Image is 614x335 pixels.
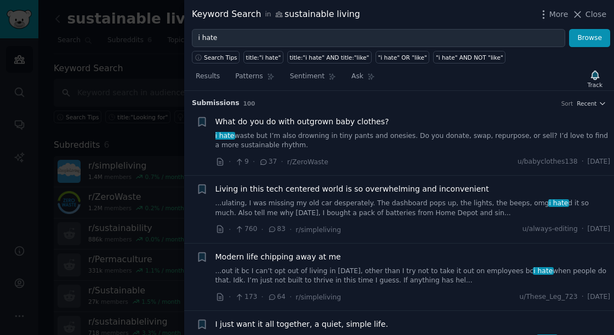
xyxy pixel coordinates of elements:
button: Search Tips [192,51,240,63]
span: 64 [268,292,286,302]
span: Close [585,9,606,20]
span: u/always-editing [522,224,578,234]
span: · [582,224,584,234]
a: Results [192,68,224,90]
button: More [538,9,568,20]
span: u/These_Leg_723 [520,292,578,302]
span: r/simpleliving [295,226,341,234]
span: · [229,224,231,235]
div: Keyword Search sustainable living [192,8,360,21]
span: 100 [243,100,255,107]
span: · [281,156,283,168]
span: Results [196,72,220,82]
a: ...ulating, I was missing my old car desperately. The dashboard pops up, the lights, the beeps, o... [215,199,611,218]
span: Patterns [235,72,263,82]
span: 760 [235,224,257,234]
span: · [261,224,263,235]
a: What do you do with outgrown baby clothes? [215,116,389,128]
span: 37 [259,157,277,167]
div: Sort [561,100,573,107]
span: · [261,291,263,303]
a: "i hate" AND NOT "like" [433,51,505,63]
span: r/simpleliving [295,293,341,301]
div: "i hate" AND NOT "like" [436,54,503,61]
div: title:"i hate" [246,54,281,61]
span: More [549,9,568,20]
span: · [582,157,584,167]
span: · [289,224,292,235]
a: Patterns [231,68,278,90]
span: r/ZeroWaste [287,158,328,166]
span: 173 [235,292,257,302]
button: Browse [569,29,610,48]
span: Recent [577,100,596,107]
div: title:"i hate" AND title:"like" [289,54,369,61]
span: i hate [533,267,554,275]
span: Ask [351,72,363,82]
span: · [289,291,292,303]
input: Try a keyword related to your business [192,29,565,48]
span: · [229,291,231,303]
button: Close [572,9,606,20]
span: · [253,156,255,168]
span: Sentiment [290,72,325,82]
a: Sentiment [286,68,340,90]
span: [DATE] [588,224,610,234]
a: Modern life chipping away at me [215,251,341,263]
a: title:"i hate" AND title:"like" [287,51,372,63]
a: I just want it all together, a quiet, simple life. [215,319,388,330]
span: · [582,292,584,302]
a: Ask [348,68,379,90]
button: Recent [577,100,606,107]
span: · [229,156,231,168]
span: i hate [548,199,569,207]
a: title:"i hate" [243,51,283,63]
button: Track [584,67,606,90]
a: ...out it bc I can’t opt out of living in [DATE], other than I try not to take it out on employee... [215,267,611,286]
div: "i hate" OR "like" [378,54,427,61]
a: Living in this tech centered world is so overwhelming and inconvenient [215,183,489,195]
a: i hatewaste but I’m also drowning in tiny pants and onesies. Do you donate, swap, repurpose, or s... [215,131,611,151]
span: 83 [268,224,286,234]
a: "i hate" OR "like" [376,51,429,63]
span: 9 [235,157,248,167]
div: Track [588,81,602,89]
span: Search Tips [204,54,237,61]
span: u/babyclothes138 [518,157,578,167]
span: i hate [214,132,235,140]
span: [DATE] [588,292,610,302]
span: Submission s [192,99,240,108]
span: [DATE] [588,157,610,167]
span: in [265,10,271,20]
